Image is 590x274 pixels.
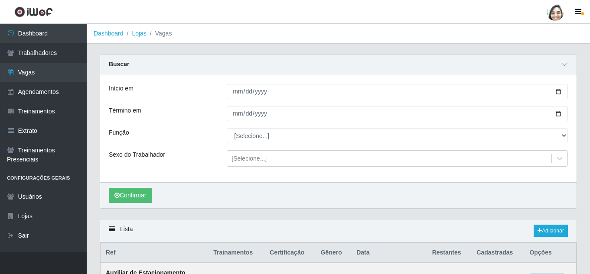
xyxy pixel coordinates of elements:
th: Trainamentos [208,243,264,263]
nav: breadcrumb [87,24,590,44]
label: Término em [109,106,141,115]
th: Certificação [264,243,316,263]
li: Vagas [147,29,172,38]
input: 00/00/0000 [227,106,568,121]
th: Ref [101,243,209,263]
strong: Buscar [109,61,129,68]
th: Opções [524,243,576,263]
input: 00/00/0000 [227,84,568,99]
a: Lojas [132,30,146,37]
label: Início em [109,84,134,93]
th: Cadastradas [471,243,524,263]
img: CoreUI Logo [14,6,53,17]
th: Gênero [316,243,351,263]
a: Adicionar [534,225,568,237]
th: Restantes [427,243,472,263]
label: Sexo do Trabalhador [109,150,165,159]
button: Confirmar [109,188,152,203]
th: Data [351,243,427,263]
a: Dashboard [94,30,124,37]
label: Função [109,128,129,137]
div: [Selecione...] [231,154,267,163]
div: Lista [100,219,577,242]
